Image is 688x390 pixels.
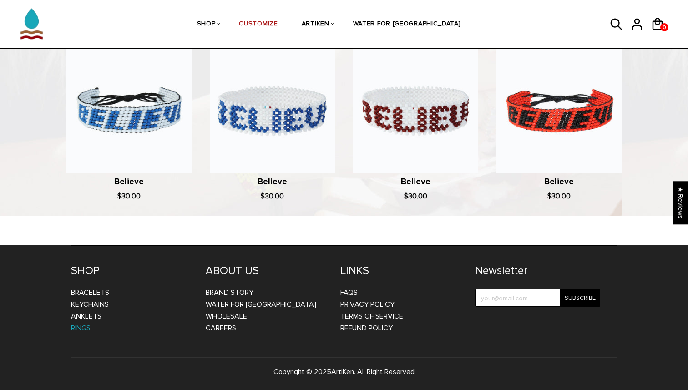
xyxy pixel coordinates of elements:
a: Believe [544,177,574,187]
a: SHOP [197,0,216,49]
span: 0 [660,22,668,33]
a: ArtiKen [331,367,354,376]
a: WHOLESALE [206,312,247,321]
a: Believe [258,177,287,187]
span: $30.00 [547,192,571,201]
div: Click to open Judge.me floating reviews tab [673,181,688,224]
a: 0 [660,23,668,31]
span: $30.00 [404,192,427,201]
a: CUSTOMIZE [239,0,278,49]
a: FAQs [340,288,358,297]
h4: Newsletter [475,264,600,278]
a: Keychains [71,300,109,309]
a: BRAND STORY [206,288,253,297]
a: WATER FOR [GEOGRAPHIC_DATA] [353,0,461,49]
a: Privacy Policy [340,300,395,309]
h4: LINKS [340,264,461,278]
a: Terms of Service [340,312,403,321]
h4: SHOP [71,264,192,278]
a: Believe [114,177,144,187]
span: $30.00 [261,192,284,201]
h4: ABOUT US [206,264,327,278]
span: $30.00 [117,192,141,201]
a: CAREERS [206,324,236,333]
a: ARTIKEN [302,0,329,49]
input: Subscribe [560,289,600,307]
a: WATER FOR [GEOGRAPHIC_DATA] [206,300,316,309]
a: Bracelets [71,288,109,297]
a: Anklets [71,312,101,321]
p: Copyright © 2025 . All Right Reserved [71,366,617,378]
a: Rings [71,324,91,333]
a: Refund Policy [340,324,393,333]
input: your@email.com [475,289,600,307]
a: Believe [401,177,430,187]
